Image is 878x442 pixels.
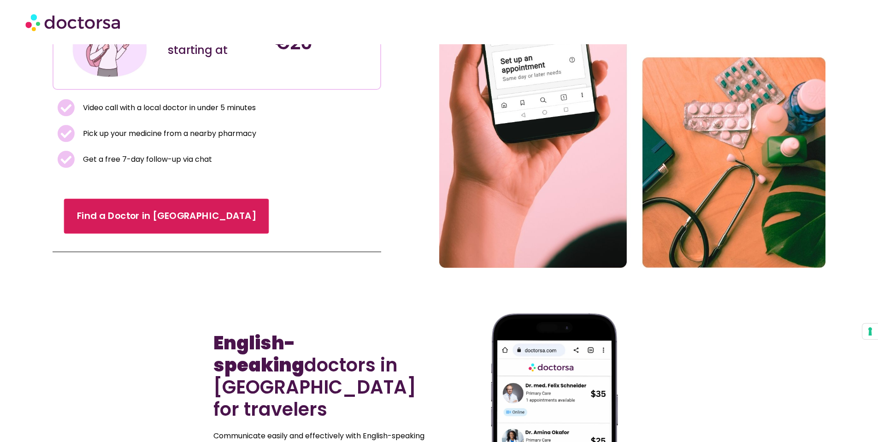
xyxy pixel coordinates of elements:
[275,32,373,54] h4: €20
[213,330,304,378] b: English-speaking
[64,199,269,234] a: Find a Doctor in [GEOGRAPHIC_DATA]
[81,127,256,140] span: Pick up your medicine from a nearby pharmacy
[77,210,256,223] span: Find a Doctor in [GEOGRAPHIC_DATA]
[862,324,878,339] button: Your consent preferences for tracking technologies
[81,101,256,114] span: Video call with a local doctor in under 5 minutes
[213,332,435,420] h2: doctors in [GEOGRAPHIC_DATA] for travelers
[81,153,212,166] span: Get a free 7-day follow-up via chat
